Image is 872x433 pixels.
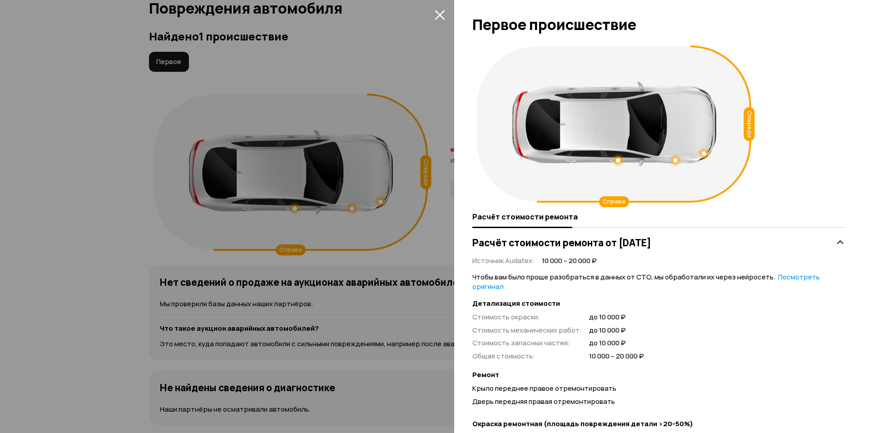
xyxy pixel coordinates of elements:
span: до 10 000 ₽ [589,313,644,322]
span: до 10 000 ₽ [589,338,644,348]
span: Дверь передняя правая отремонтировать [472,397,615,406]
div: Справа [599,196,629,207]
div: Спереди [744,107,755,141]
span: Стоимость окраски : [472,312,540,322]
span: Чтобы вам было проще разобраться в данных от СТО, мы обработали их через нейросеть. [472,272,820,291]
span: 10 000 – 20 000 ₽ [589,352,644,361]
h3: Расчёт стоимости ремонта от [DATE] [472,237,651,249]
span: Общая стоимость : [472,351,535,361]
span: Источник Audatex : [472,256,535,265]
span: Стоимость запасных частей : [472,338,570,348]
strong: Окраска ремонтная (площадь повреждения детали >20-50%) [472,419,845,429]
span: Расчёт стоимости ремонта [472,212,578,221]
a: Посмотреть оригинал [472,272,820,291]
span: Стоимость механических работ : [472,325,582,335]
span: 10 000 – 20 000 ₽ [542,256,597,266]
span: до 10 000 ₽ [589,326,644,335]
button: закрыть [432,7,447,22]
span: Крыло переднее правое отремонтировать [472,383,616,393]
strong: Ремонт [472,370,845,380]
strong: Детализация стоимости [472,299,845,309]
